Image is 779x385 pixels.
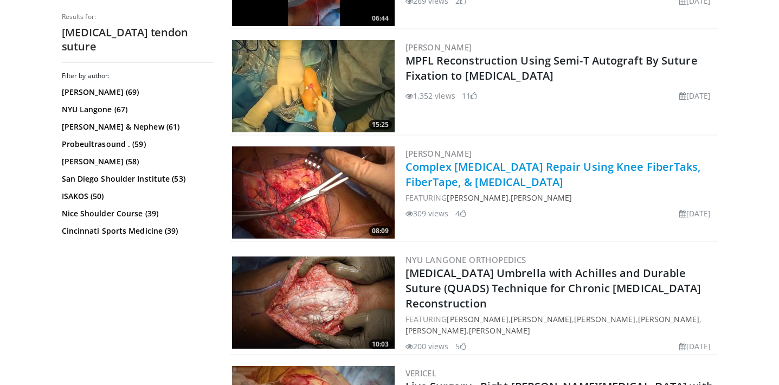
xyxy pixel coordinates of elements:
[62,208,211,219] a: Nice Shoulder Course (39)
[62,174,211,184] a: San Diego Shoulder Institute (53)
[369,120,392,130] span: 15:25
[511,193,572,203] a: [PERSON_NAME]
[62,12,214,21] p: Results for:
[62,226,211,236] a: Cincinnati Sports Medicine (39)
[455,208,466,219] li: 4
[232,256,395,349] a: 10:03
[369,14,392,23] span: 06:44
[405,42,472,53] a: [PERSON_NAME]
[405,313,716,336] div: FEATURING , , , , ,
[638,314,699,324] a: [PERSON_NAME]
[679,90,711,101] li: [DATE]
[62,121,211,132] a: [PERSON_NAME] & Nephew (61)
[447,314,508,324] a: [PERSON_NAME]
[405,341,449,352] li: 200 views
[232,40,395,132] a: 15:25
[462,90,477,101] li: 11
[62,87,211,98] a: [PERSON_NAME] (69)
[679,341,711,352] li: [DATE]
[369,339,392,349] span: 10:03
[405,159,701,189] a: Complex [MEDICAL_DATA] Repair Using Knee FiberTaks, FiberTape, & [MEDICAL_DATA]
[405,266,701,311] a: [MEDICAL_DATA] Umbrella with Achilles and Durable Suture (QUADS) Technique for Chronic [MEDICAL_D...
[232,256,395,349] img: 415f488a-c063-4336-a8a7-43f01e402340.jpg.300x170_q85_crop-smart_upscale.jpg
[405,53,698,83] a: MPFL Reconstruction Using Semi-T Autograft By Suture Fixation to [MEDICAL_DATA]
[574,314,635,324] a: [PERSON_NAME]
[232,146,395,239] a: 08:09
[62,156,211,167] a: [PERSON_NAME] (58)
[405,325,467,336] a: [PERSON_NAME]
[447,193,508,203] a: [PERSON_NAME]
[232,40,395,132] img: 33941cd6-6fcb-4e64-b8b4-828558d2faf3.300x170_q85_crop-smart_upscale.jpg
[679,208,711,219] li: [DATE]
[405,368,437,378] a: Vericel
[405,254,526,265] a: NYU Langone Orthopedics
[62,191,211,202] a: ISAKOS (50)
[62,25,214,54] h2: [MEDICAL_DATA] tendon suture
[511,314,572,324] a: [PERSON_NAME]
[62,104,211,115] a: NYU Langone (67)
[62,72,214,80] h3: Filter by author:
[469,325,530,336] a: [PERSON_NAME]
[405,192,716,203] div: FEATURING ,
[405,148,472,159] a: [PERSON_NAME]
[455,341,466,352] li: 5
[405,90,455,101] li: 1,352 views
[405,208,449,219] li: 309 views
[62,139,211,150] a: Probeultrasound . (59)
[369,226,392,236] span: 08:09
[232,146,395,239] img: e1c2b6ee-86c7-40a2-8238-438aca70f309.300x170_q85_crop-smart_upscale.jpg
